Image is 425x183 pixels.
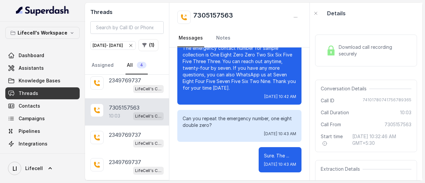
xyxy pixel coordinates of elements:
[321,121,341,128] span: Call From
[321,85,369,92] span: Conversation Details
[321,97,334,104] span: Call ID
[90,41,136,50] button: [DATE]- [DATE]
[5,138,80,150] a: Integrations
[135,86,162,92] p: LifeCell's Call Assistant
[19,65,44,71] span: Assistants
[90,56,164,74] nav: Tabs
[352,133,411,146] span: [DATE] 10:32:46 AM GMT+5:30
[135,140,162,147] p: LifeCell's Call Assistant
[264,152,296,159] p: Sure. The ...
[5,27,80,39] button: Lifecell's Workspace
[19,77,60,84] span: Knowledge Bases
[264,131,296,137] span: [DATE] 10:43 AM
[90,56,115,74] a: Assigned
[183,45,296,91] p: The emergency contact number for sample collection is One Eight Zero Zero Two Six Six Five Five T...
[215,29,232,47] a: Notes
[5,100,80,112] a: Contacts
[19,128,40,135] span: Pipelines
[109,113,120,119] p: 10:03
[19,140,47,147] span: Integrations
[5,125,80,137] a: Pipelines
[93,42,133,49] div: [DATE] - [DATE]
[400,109,411,116] span: 10:03
[5,62,80,74] a: Assistants
[5,49,80,61] a: Dashboard
[109,131,141,139] p: 2349769737
[193,11,233,24] h2: 7305157563
[25,165,43,172] span: Lifecell
[126,56,148,74] a: All4
[19,52,44,59] span: Dashboard
[321,133,347,146] span: Start time
[5,75,80,87] a: Knowledge Bases
[5,87,80,99] a: Threads
[137,62,146,68] span: 4
[109,104,139,112] p: 7305157563
[13,165,17,172] text: LI
[135,167,162,174] p: LifeCell's Call Assistant
[19,115,45,122] span: Campaigns
[5,113,80,125] a: Campaigns
[19,90,38,97] span: Threads
[19,153,47,160] span: API Settings
[264,162,296,167] span: [DATE] 10:43 AM
[90,8,164,16] h2: Threads
[138,39,158,51] button: (1)
[5,159,80,178] a: Lifecell
[109,76,141,84] p: 2349769737
[326,46,336,55] img: Lock Icon
[177,29,301,47] nav: Tabs
[177,29,204,47] a: Messages
[321,109,349,116] span: Call Duration
[135,113,162,120] p: LifeCell's Call Assistant
[339,44,409,57] span: Download call recording securely
[264,94,296,99] span: [DATE] 10:42 AM
[16,5,69,16] img: light.svg
[90,21,164,34] input: Search by Call ID or Phone Number
[327,9,346,17] p: Details
[18,29,67,37] p: Lifecell's Workspace
[384,121,411,128] span: 7305157563
[321,166,363,172] span: Extraction Details
[183,115,296,129] p: Can you repeat the emergency number, one eight double zero?
[363,97,411,104] span: 74101780741756789365
[109,158,141,166] p: 2349769737
[19,103,40,109] span: Contacts
[5,150,80,162] a: API Settings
